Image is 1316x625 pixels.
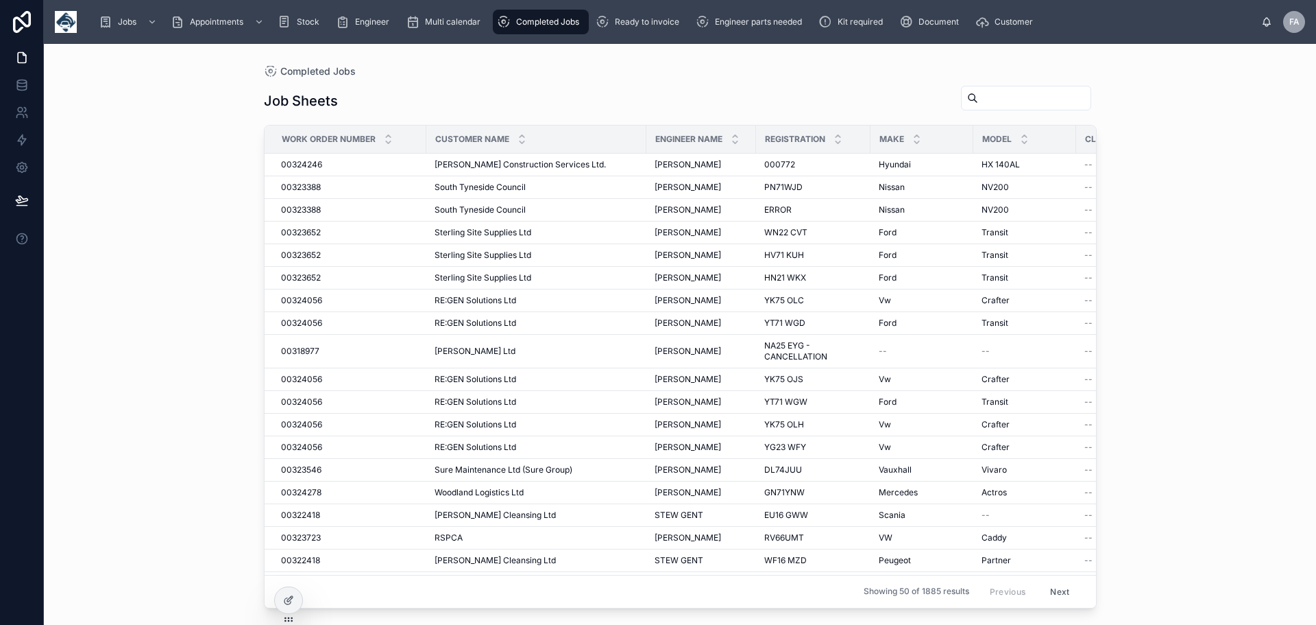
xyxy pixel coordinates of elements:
[982,250,1008,261] span: Transit
[764,227,862,238] a: WN22 CVT
[297,16,319,27] span: Stock
[435,318,516,329] span: RE:GEN Solutions Ltd
[764,397,807,408] span: YT71 WGW
[435,397,516,408] span: RE:GEN Solutions Ltd
[764,374,803,385] span: YK75 OJS
[1084,318,1185,329] a: --
[982,204,1068,215] a: NV200
[879,442,891,453] span: Vw
[1084,555,1185,566] a: --
[982,464,1068,475] a: Vivaro
[281,227,321,238] span: 00323652
[764,487,862,498] a: GN71YNW
[655,272,721,283] span: [PERSON_NAME]
[435,134,509,145] span: Customer Name
[281,295,418,306] a: 00324056
[655,464,748,475] a: [PERSON_NAME]
[655,182,721,193] span: [PERSON_NAME]
[764,555,807,566] span: WF16 MZD
[118,16,136,27] span: Jobs
[435,487,524,498] span: Woodland Logistics Ltd
[982,227,1068,238] a: Transit
[435,397,638,408] a: RE:GEN Solutions Ltd
[982,134,1012,145] span: Model
[982,374,1068,385] a: Crafter
[982,346,1068,357] a: --
[879,555,911,566] span: Peugeot
[435,318,638,329] a: RE:GEN Solutions Ltd
[281,555,418,566] a: 00322418
[1084,532,1093,543] span: --
[655,134,722,145] span: Engineer Name
[879,419,891,430] span: Vw
[55,11,77,33] img: App logo
[655,318,748,329] a: [PERSON_NAME]
[764,340,862,362] a: NA25 EYG - CANCELLATION
[982,419,1068,430] a: Crafter
[281,318,322,329] span: 00324056
[764,487,805,498] span: GN71YNW
[764,250,862,261] a: HV71 KUH
[281,397,322,408] span: 00324056
[1084,442,1185,453] a: --
[281,419,418,430] a: 00324056
[1084,487,1185,498] a: --
[879,464,965,475] a: Vauxhall
[655,295,748,306] a: [PERSON_NAME]
[281,442,322,453] span: 00324056
[982,419,1010,430] span: Crafter
[764,555,862,566] a: WF16 MZD
[655,227,721,238] span: [PERSON_NAME]
[655,419,721,430] span: [PERSON_NAME]
[655,442,721,453] span: [PERSON_NAME]
[764,204,862,215] a: ERROR
[281,182,418,193] a: 00323388
[982,374,1010,385] span: Crafter
[435,204,526,215] span: South Tyneside Council
[655,397,721,408] span: [PERSON_NAME]
[764,510,862,521] a: EU16 GWW
[982,532,1007,543] span: Caddy
[332,10,399,34] a: Engineer
[1084,346,1185,357] a: --
[765,134,825,145] span: Registration
[971,10,1043,34] a: Customer
[982,487,1007,498] span: Actros
[982,182,1009,193] span: NV200
[879,318,965,329] a: Ford
[764,510,808,521] span: EU16 GWW
[655,182,748,193] a: [PERSON_NAME]
[281,555,320,566] span: 00322418
[879,134,904,145] span: Make
[764,397,862,408] a: YT71 WGW
[615,16,679,27] span: Ready to invoice
[764,318,862,329] a: YT71 WGD
[655,510,703,521] span: STEW GENT
[655,295,721,306] span: [PERSON_NAME]
[764,318,805,329] span: YT71 WGD
[982,532,1068,543] a: Caddy
[764,159,795,170] span: 000772
[281,159,322,170] span: 00324246
[435,295,516,306] span: RE:GEN Solutions Ltd
[982,442,1010,453] span: Crafter
[879,510,905,521] span: Scania
[281,159,418,170] a: 00324246
[425,16,480,27] span: Multi calendar
[281,272,321,283] span: 00323652
[982,250,1068,261] a: Transit
[982,295,1068,306] a: Crafter
[1084,182,1093,193] span: --
[435,510,638,521] a: [PERSON_NAME] Cleansing Ltd
[281,204,418,215] a: 00323388
[1084,295,1185,306] a: --
[879,442,965,453] a: Vw
[982,510,1068,521] a: --
[1084,374,1093,385] span: --
[764,464,802,475] span: DL74JUU
[281,532,321,543] span: 00323723
[879,532,965,543] a: VW
[879,182,965,193] a: Nissan
[280,64,356,78] span: Completed Jobs
[435,419,638,430] a: RE:GEN Solutions Ltd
